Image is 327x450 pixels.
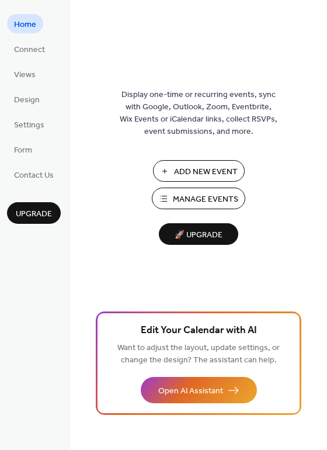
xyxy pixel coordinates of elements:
[14,44,45,56] span: Connect
[14,69,36,81] span: Views
[7,115,51,134] a: Settings
[166,227,231,243] span: 🚀 Upgrade
[120,89,277,138] span: Display one-time or recurring events, sync with Google, Outlook, Zoom, Eventbrite, Wix Events or ...
[7,64,43,84] a: Views
[117,340,280,368] span: Want to adjust the layout, update settings, or change the design? The assistant can help.
[14,19,36,31] span: Home
[152,188,245,209] button: Manage Events
[7,14,43,33] a: Home
[141,377,257,403] button: Open AI Assistant
[14,94,40,106] span: Design
[16,208,52,220] span: Upgrade
[7,89,47,109] a: Design
[7,165,61,184] a: Contact Us
[14,119,44,131] span: Settings
[7,140,39,159] a: Form
[153,160,245,182] button: Add New Event
[158,385,223,397] span: Open AI Assistant
[141,323,257,339] span: Edit Your Calendar with AI
[7,39,52,58] a: Connect
[14,144,32,157] span: Form
[159,223,238,245] button: 🚀 Upgrade
[14,169,54,182] span: Contact Us
[7,202,61,224] button: Upgrade
[173,193,238,206] span: Manage Events
[174,166,238,178] span: Add New Event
